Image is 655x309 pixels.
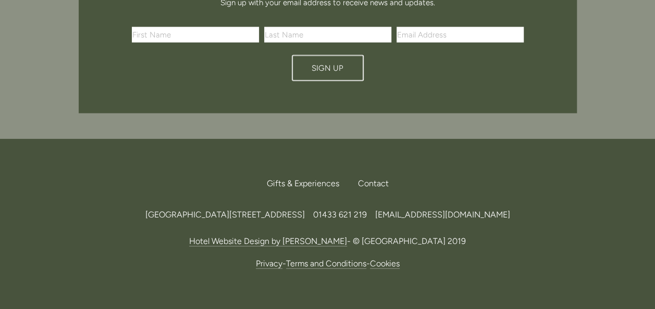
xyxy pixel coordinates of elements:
[267,178,339,188] span: Gifts & Experiences
[370,259,400,269] a: Cookies
[79,256,577,271] p: - -
[286,259,366,269] a: Terms and Conditions
[375,210,510,220] a: [EMAIL_ADDRESS][DOMAIN_NAME]
[145,210,305,220] span: [GEOGRAPHIC_DATA][STREET_ADDRESS]
[397,27,524,43] input: Email Address
[267,172,348,195] a: Gifts & Experiences
[312,63,343,73] span: Sign Up
[132,27,259,43] input: First Name
[313,210,367,220] span: 01433 621 219
[79,234,577,248] p: - © [GEOGRAPHIC_DATA] 2019
[264,27,391,43] input: Last Name
[292,55,364,81] button: Sign Up
[256,259,282,269] a: Privacy
[350,172,389,195] div: Contact
[189,236,347,247] a: Hotel Website Design by [PERSON_NAME]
